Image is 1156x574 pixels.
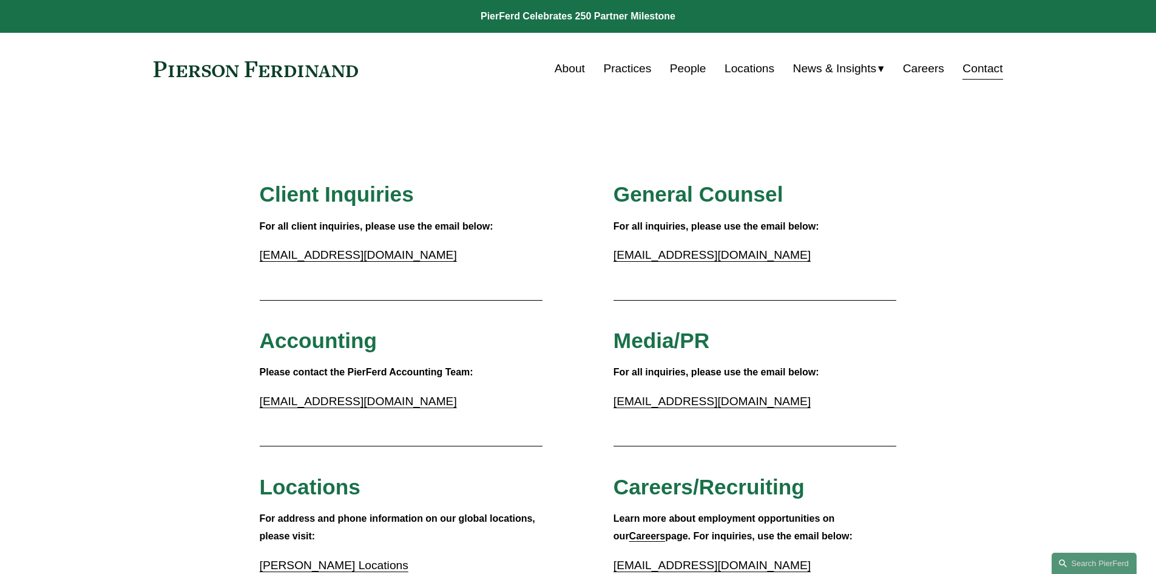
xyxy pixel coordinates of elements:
[962,57,1002,80] a: Contact
[260,367,473,377] strong: Please contact the PierFerd Accounting Team:
[613,513,837,541] strong: Learn more about employment opportunities on our
[613,329,709,352] span: Media/PR
[603,57,651,80] a: Practices
[613,248,811,261] a: [EMAIL_ADDRESS][DOMAIN_NAME]
[1052,553,1137,574] a: Search this site
[260,513,538,541] strong: For address and phone information on our global locations, please visit:
[260,395,457,408] a: [EMAIL_ADDRESS][DOMAIN_NAME]
[613,559,811,572] a: [EMAIL_ADDRESS][DOMAIN_NAME]
[613,221,819,231] strong: For all inquiries, please use the email below:
[555,57,585,80] a: About
[725,57,774,80] a: Locations
[260,475,360,499] span: Locations
[793,58,877,80] span: News & Insights
[613,475,805,499] span: Careers/Recruiting
[260,248,457,261] a: [EMAIL_ADDRESS][DOMAIN_NAME]
[260,559,408,572] a: [PERSON_NAME] Locations
[260,182,414,206] span: Client Inquiries
[665,531,853,541] strong: page. For inquiries, use the email below:
[670,57,706,80] a: People
[629,531,666,541] a: Careers
[613,395,811,408] a: [EMAIL_ADDRESS][DOMAIN_NAME]
[793,57,885,80] a: folder dropdown
[613,367,819,377] strong: For all inquiries, please use the email below:
[613,182,783,206] span: General Counsel
[260,221,493,231] strong: For all client inquiries, please use the email below:
[260,329,377,352] span: Accounting
[903,57,944,80] a: Careers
